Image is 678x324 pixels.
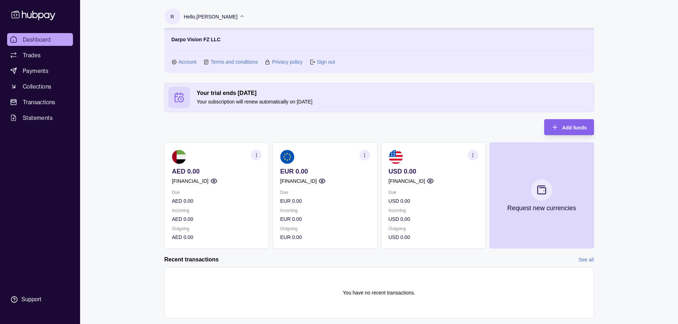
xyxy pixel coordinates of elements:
a: Transactions [7,96,73,108]
p: USD 0.00 [388,233,478,241]
button: Add funds [544,119,594,135]
p: [FINANCIAL_ID] [280,177,317,185]
p: AED 0.00 [172,168,262,175]
a: Privacy policy [272,58,303,66]
a: Dashboard [7,33,73,46]
a: Terms and conditions [211,58,258,66]
h2: Your trial ends [DATE] [197,89,590,97]
p: Your subscription will renew automatically on [DATE] [197,98,590,106]
a: Account [179,58,197,66]
p: EUR 0.00 [280,197,370,205]
p: Due [280,188,370,196]
a: Sign out [317,58,335,66]
a: Support [7,292,73,307]
span: Trades [23,51,41,59]
p: USD 0.00 [388,215,478,223]
p: Outgoing [388,225,478,233]
p: Due [172,188,262,196]
p: USD 0.00 [388,197,478,205]
p: [FINANCIAL_ID] [172,177,209,185]
p: Due [388,188,478,196]
a: Statements [7,111,73,124]
p: Incoming [280,207,370,214]
p: You have no recent transactions. [343,289,415,297]
p: AED 0.00 [172,215,262,223]
p: R [170,13,174,21]
p: AED 0.00 [172,197,262,205]
img: ae [172,150,186,164]
p: AED 0.00 [172,233,262,241]
button: Request new currencies [489,142,594,249]
p: Incoming [172,207,262,214]
span: Collections [23,82,51,91]
a: Collections [7,80,73,93]
a: Trades [7,49,73,62]
p: Hello, [PERSON_NAME] [184,13,238,21]
div: Support [21,296,41,303]
p: EUR 0.00 [280,168,370,175]
p: Incoming [388,207,478,214]
p: EUR 0.00 [280,233,370,241]
p: Darpo Vision FZ LLC [172,36,221,43]
span: Add funds [562,125,587,131]
span: Dashboard [23,35,51,44]
img: eu [280,150,294,164]
h2: Recent transactions [164,256,219,264]
p: USD 0.00 [388,168,478,175]
p: EUR 0.00 [280,215,370,223]
p: Outgoing [172,225,262,233]
p: Request new currencies [507,204,576,212]
p: [FINANCIAL_ID] [388,177,425,185]
span: Statements [23,113,53,122]
span: Payments [23,67,48,75]
a: See all [579,256,594,264]
p: Outgoing [280,225,370,233]
img: us [388,150,403,164]
span: Transactions [23,98,56,106]
a: Payments [7,64,73,77]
